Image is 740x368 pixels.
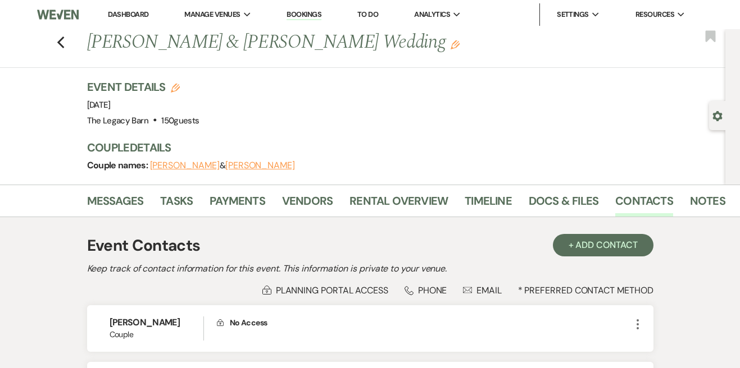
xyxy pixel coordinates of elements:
[150,160,295,171] span: &
[160,192,193,217] a: Tasks
[230,318,267,328] span: No Access
[557,9,589,20] span: Settings
[87,192,144,217] a: Messages
[262,284,388,296] div: Planning Portal Access
[110,316,203,329] h6: [PERSON_NAME]
[87,159,150,171] span: Couple names:
[405,284,447,296] div: Phone
[37,3,79,26] img: Weven Logo
[690,192,725,217] a: Notes
[414,9,450,20] span: Analytics
[635,9,674,20] span: Resources
[287,10,321,20] a: Bookings
[451,39,460,49] button: Edit
[463,284,502,296] div: Email
[87,115,148,126] span: The Legacy Barn
[349,192,448,217] a: Rental Overview
[161,115,199,126] span: 150 guests
[225,161,295,170] button: [PERSON_NAME]
[110,329,203,341] span: Couple
[87,140,715,155] h3: Couple Details
[553,234,653,256] button: + Add Contact
[210,192,265,217] a: Payments
[282,192,333,217] a: Vendors
[87,79,199,95] h3: Event Details
[87,29,591,56] h1: [PERSON_NAME] & [PERSON_NAME] Wedding
[465,192,512,217] a: Timeline
[529,192,598,217] a: Docs & Files
[87,262,653,275] h2: Keep track of contact information for this event. This information is private to your venue.
[712,110,723,121] button: Open lead details
[150,161,220,170] button: [PERSON_NAME]
[615,192,673,217] a: Contacts
[87,234,201,257] h1: Event Contacts
[357,10,378,19] a: To Do
[87,99,111,111] span: [DATE]
[184,9,240,20] span: Manage Venues
[87,284,653,296] div: * Preferred Contact Method
[108,10,148,19] a: Dashboard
